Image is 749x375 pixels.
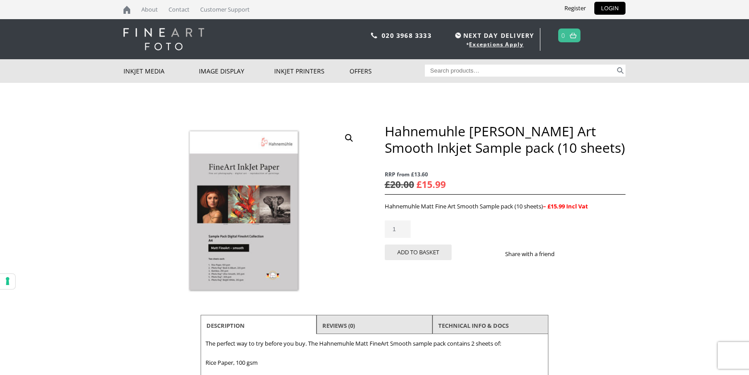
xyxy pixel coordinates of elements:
[350,59,425,83] a: Offers
[341,130,357,146] a: View full-screen image gallery
[385,169,626,179] span: RRP from £13.60
[565,250,572,257] img: facebook sharing button
[558,2,593,15] a: Register
[561,29,565,42] a: 0
[123,28,204,50] img: logo-white.svg
[425,65,616,77] input: Search products…
[594,2,626,15] a: LOGIN
[615,65,626,77] button: Search
[455,33,461,38] img: time.svg
[453,30,534,41] span: NEXT DAY DELIVERY
[123,123,364,301] img: Hahnemuhle Matt Fine Art Smooth Inkjet Sample pack (10 sheets)
[438,318,509,334] a: TECHNICAL INFO & DOCS
[587,250,594,257] img: email sharing button
[576,250,583,257] img: twitter sharing button
[416,178,422,191] span: £
[322,318,355,334] a: Reviews (0)
[385,123,626,156] h1: Hahnemuhle [PERSON_NAME] Art Smooth Inkjet Sample pack (10 sheets)
[385,220,411,238] input: Product quantity
[123,59,199,83] a: Inkjet Media
[274,59,350,83] a: Inkjet Printers
[416,178,446,191] bdi: 15.99
[385,178,414,191] bdi: 20.00
[570,33,576,38] img: basket.svg
[206,338,543,349] p: The perfect way to try before you buy. The Hahnemuhle Matt FineArt Smooth sample pack contains 2 ...
[543,202,588,210] strong: – £15.99 Incl Vat
[206,358,543,368] p: Rice Paper, 100 gsm
[385,245,452,260] button: Add to basket
[385,201,626,212] p: Hahnemuhle Matt Fine Art Smooth Sample pack (10 sheets)
[382,31,432,40] a: 020 3968 3333
[371,33,377,38] img: phone.svg
[199,59,274,83] a: Image Display
[385,178,390,191] span: £
[505,249,565,259] p: Share with a friend
[469,41,523,48] a: Exceptions Apply
[206,318,245,334] a: Description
